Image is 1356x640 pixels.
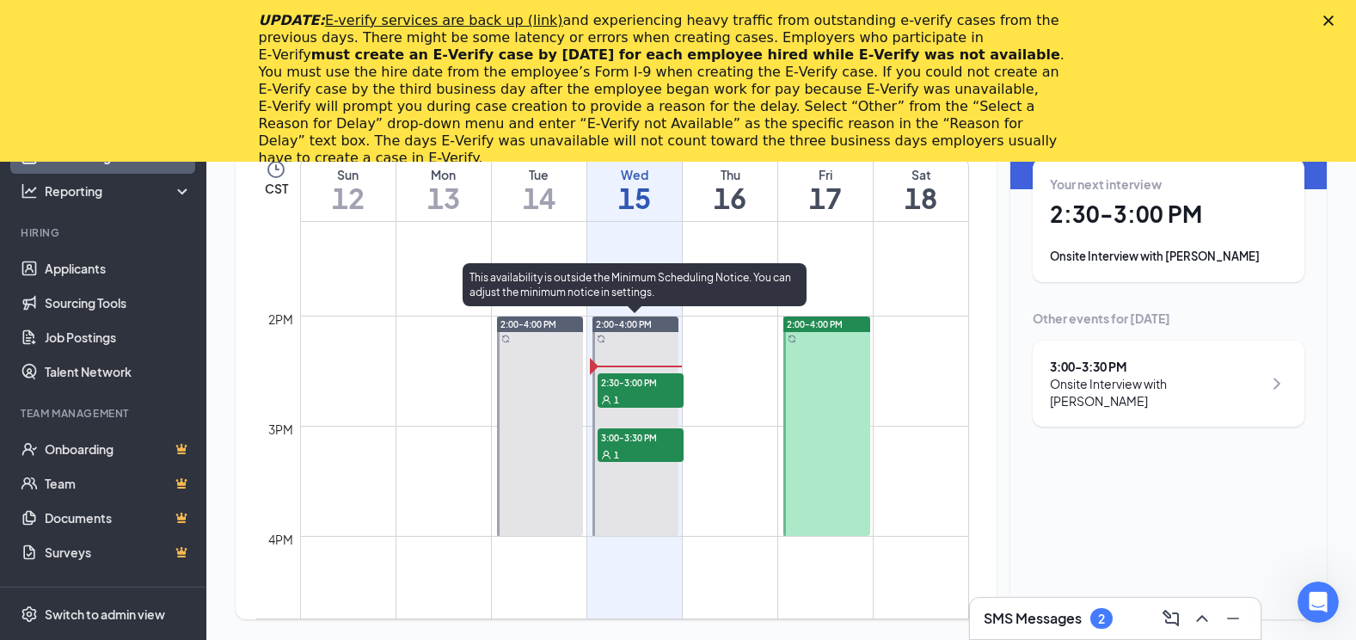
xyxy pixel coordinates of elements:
[596,318,652,330] span: 2:00-4:00 PM
[598,373,684,391] span: 2:30-3:00 PM
[265,180,288,197] span: CST
[21,606,38,623] svg: Settings
[984,609,1082,628] h3: SMS Messages
[500,318,556,330] span: 2:00-4:00 PM
[587,166,682,183] div: Wed
[1050,375,1262,409] div: Onsite Interview with [PERSON_NAME]
[787,318,843,330] span: 2:00-4:00 PM
[614,449,619,461] span: 1
[396,157,491,221] a: October 13, 2025
[601,450,611,460] svg: User
[683,166,777,183] div: Thu
[45,182,193,200] div: Reporting
[301,166,396,183] div: Sun
[492,183,586,212] h1: 14
[778,183,873,212] h1: 17
[1188,605,1216,632] button: ChevronUp
[1219,605,1247,632] button: Minimize
[265,310,297,329] div: 2pm
[265,420,297,439] div: 3pm
[778,166,873,183] div: Fri
[874,166,968,183] div: Sat
[788,335,796,343] svg: Sync
[598,428,684,446] span: 3:00-3:30 PM
[778,157,873,221] a: October 17, 2025
[45,354,192,389] a: Talent Network
[874,183,968,212] h1: 18
[259,12,1071,167] div: and experiencing heavy traffic from outstanding e-verify cases from the previous days. There migh...
[683,157,777,221] a: October 16, 2025
[45,606,165,623] div: Switch to admin view
[501,335,510,343] svg: Sync
[1050,248,1287,265] div: Onsite Interview with [PERSON_NAME]
[21,182,38,200] svg: Analysis
[492,157,586,221] a: October 14, 2025
[301,157,396,221] a: October 12, 2025
[492,166,586,183] div: Tue
[45,320,192,354] a: Job Postings
[1050,200,1287,229] h1: 2:30 - 3:00 PM
[1223,608,1243,629] svg: Minimize
[1161,608,1181,629] svg: ComposeMessage
[874,157,968,221] a: October 18, 2025
[587,183,682,212] h1: 15
[45,432,192,466] a: OnboardingCrown
[21,225,188,240] div: Hiring
[396,183,491,212] h1: 13
[1157,605,1185,632] button: ComposeMessage
[45,286,192,320] a: Sourcing Tools
[45,466,192,501] a: TeamCrown
[1050,175,1287,193] div: Your next interview
[45,501,192,535] a: DocumentsCrown
[1098,612,1105,626] div: 2
[45,251,192,286] a: Applicants
[301,183,396,212] h1: 12
[1050,358,1262,375] div: 3:00 - 3:30 PM
[463,263,807,306] div: This availability is outside the Minimum Scheduling Notice. You can adjust the minimum notice in ...
[396,166,491,183] div: Mon
[21,406,188,421] div: Team Management
[259,12,563,28] i: UPDATE:
[1267,373,1287,394] svg: ChevronRight
[597,335,605,343] svg: Sync
[45,535,192,569] a: SurveysCrown
[683,183,777,212] h1: 16
[1033,310,1304,327] div: Other events for [DATE]
[1298,582,1339,623] iframe: Intercom live chat
[614,394,619,406] span: 1
[311,46,1060,63] b: must create an E‑Verify case by [DATE] for each employee hired while E‑Verify was not available
[325,12,563,28] a: E-verify services are back up (link)
[1192,608,1212,629] svg: ChevronUp
[265,530,297,549] div: 4pm
[1323,15,1341,26] div: Close
[601,395,611,405] svg: User
[266,159,286,180] svg: Clock
[587,157,682,221] a: October 15, 2025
